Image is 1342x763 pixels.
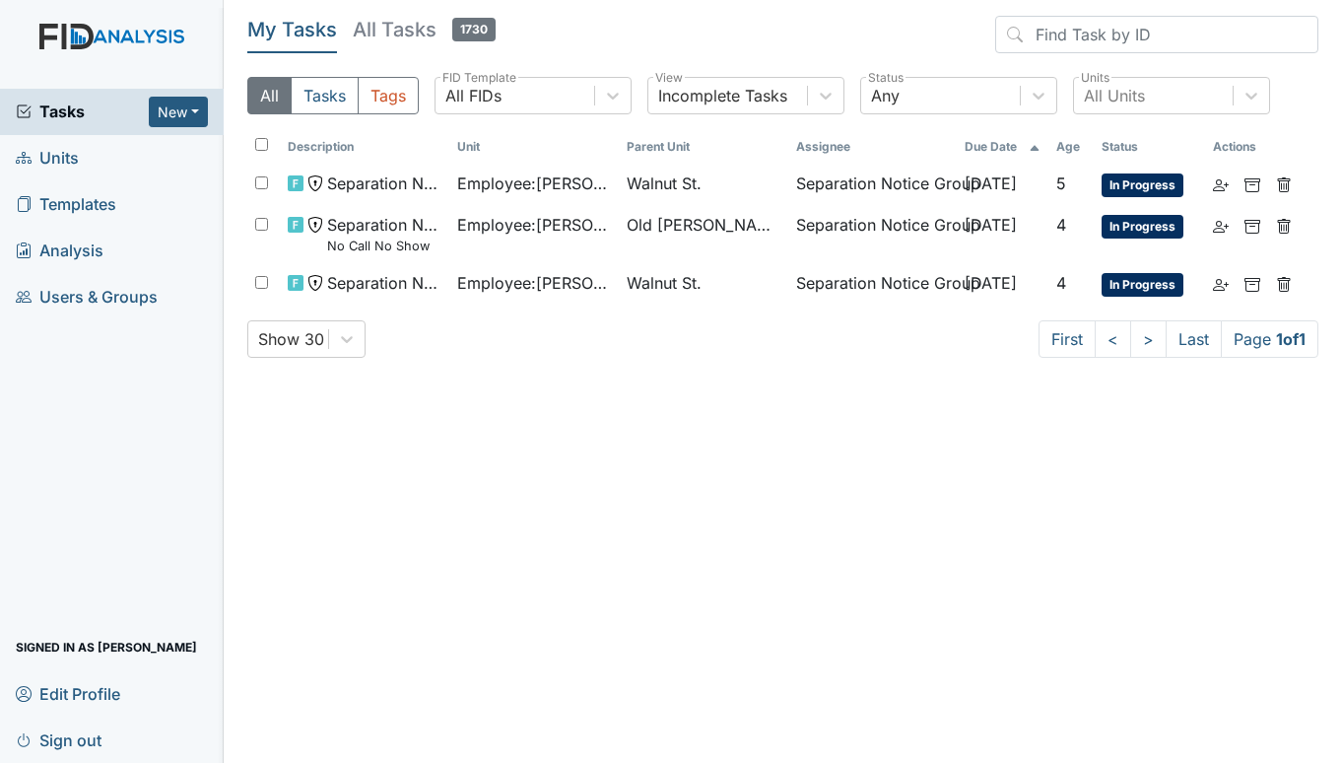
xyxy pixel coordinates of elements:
[16,100,149,123] a: Tasks
[445,84,502,107] div: All FIDs
[457,172,611,195] span: Employee : [PERSON_NAME]
[1276,329,1306,349] strong: 1 of 1
[619,130,788,164] th: Toggle SortBy
[1048,130,1094,164] th: Toggle SortBy
[247,77,292,114] button: All
[1095,320,1131,358] a: <
[871,84,900,107] div: Any
[16,189,116,220] span: Templates
[353,16,496,43] h5: All Tasks
[995,16,1318,53] input: Find Task by ID
[449,130,619,164] th: Toggle SortBy
[247,77,419,114] div: Type filter
[16,632,197,662] span: Signed in as [PERSON_NAME]
[957,130,1048,164] th: Toggle SortBy
[1039,320,1318,358] nav: task-pagination
[1056,215,1066,235] span: 4
[1084,84,1145,107] div: All Units
[1276,172,1292,195] a: Delete
[627,271,702,295] span: Walnut St.
[1102,173,1183,197] span: In Progress
[16,236,103,266] span: Analysis
[291,77,359,114] button: Tasks
[1056,273,1066,293] span: 4
[457,213,611,237] span: Employee : [PERSON_NAME]
[16,143,79,173] span: Units
[358,77,419,114] button: Tags
[247,16,337,43] h5: My Tasks
[1205,130,1304,164] th: Actions
[327,271,441,295] span: Separation Notice
[1276,213,1292,237] a: Delete
[965,215,1017,235] span: [DATE]
[452,18,496,41] span: 1730
[788,205,958,263] td: Separation Notice Group
[327,172,441,195] span: Separation Notice
[1244,271,1260,295] a: Archive
[16,678,120,709] span: Edit Profile
[1166,320,1222,358] a: Last
[1102,273,1183,297] span: In Progress
[658,84,787,107] div: Incomplete Tasks
[1130,320,1167,358] a: >
[1221,320,1318,358] span: Page
[1244,213,1260,237] a: Archive
[16,282,158,312] span: Users & Groups
[965,173,1017,193] span: [DATE]
[16,725,101,755] span: Sign out
[1102,215,1183,239] span: In Progress
[327,237,441,255] small: No Call No Show
[788,130,958,164] th: Assignee
[1094,130,1205,164] th: Toggle SortBy
[627,213,780,237] span: Old [PERSON_NAME].
[258,327,324,351] div: Show 30
[255,138,268,151] input: Toggle All Rows Selected
[1276,271,1292,295] a: Delete
[788,164,958,205] td: Separation Notice Group
[1039,320,1096,358] a: First
[788,263,958,305] td: Separation Notice Group
[149,97,208,127] button: New
[627,172,702,195] span: Walnut St.
[280,130,449,164] th: Toggle SortBy
[1244,172,1260,195] a: Archive
[965,273,1017,293] span: [DATE]
[1056,173,1066,193] span: 5
[457,271,611,295] span: Employee : [PERSON_NAME][GEOGRAPHIC_DATA]
[327,213,441,255] span: Separation Notice No Call No Show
